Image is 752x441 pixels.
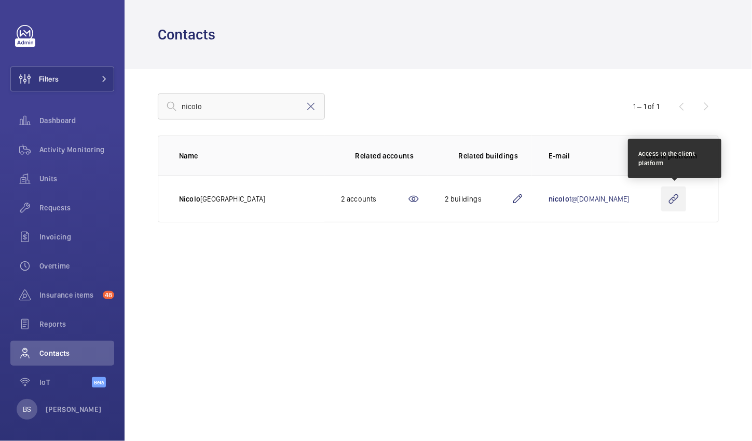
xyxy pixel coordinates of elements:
p: [GEOGRAPHIC_DATA] [179,194,265,204]
div: 1 – 1 of 1 [633,101,659,112]
p: Related buildings [458,151,518,161]
span: Nicolo [179,195,200,203]
p: [PERSON_NAME] [46,404,102,415]
span: Invoicing [39,232,114,242]
p: Name [179,151,324,161]
span: Dashboard [39,115,114,126]
span: Activity Monitoring [39,144,114,155]
p: Related accounts [356,151,414,161]
span: Contacts [39,348,114,358]
span: Beta [92,377,106,387]
div: 2 buildings [445,194,511,204]
span: Units [39,173,114,184]
input: Search by lastname, firstname, mail or client [158,93,325,119]
button: Filters [10,66,114,91]
span: Requests [39,203,114,213]
span: IoT [39,377,92,387]
span: 48 [103,291,114,299]
a: nicolot@[DOMAIN_NAME] [549,195,630,203]
h1: Contacts [158,25,222,44]
span: Reports [39,319,114,329]
p: BS [23,404,31,415]
span: nicolo [549,195,569,203]
div: Access to the client platform [638,149,711,168]
span: Filters [39,74,59,84]
span: Overtime [39,261,114,271]
p: E-mail [549,151,630,161]
span: Insurance items [39,290,99,300]
div: 2 accounts [341,194,407,204]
